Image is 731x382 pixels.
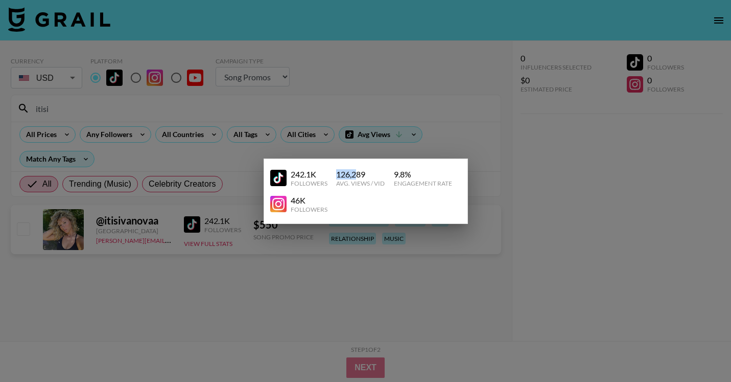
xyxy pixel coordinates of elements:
[270,196,287,212] img: YouTube
[291,195,327,206] div: 46K
[291,179,327,187] div: Followers
[394,179,452,187] div: Engagement Rate
[336,179,385,187] div: Avg. Views / Vid
[394,169,452,179] div: 9.8 %
[680,331,719,370] iframe: Drift Widget Chat Controller
[291,206,327,213] div: Followers
[270,170,287,186] img: YouTube
[336,169,385,179] div: 126,289
[291,169,327,179] div: 242.1K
